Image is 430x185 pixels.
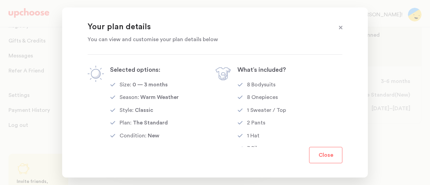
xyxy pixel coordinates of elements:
span: Warm Weather [140,95,179,100]
p: Plan: [120,120,131,125]
span: The Standard [133,120,168,125]
p: Condition: [120,133,146,138]
p: Size: [120,82,131,87]
div: 8 Onepieces [247,94,278,102]
button: Close [309,147,342,163]
p: You can view and customise your plan details below [88,35,325,44]
div: 1 Sweater / Top [247,107,286,115]
div: 8 Bodysuits [247,81,275,89]
p: Style: [120,107,133,113]
p: What’s included? [237,66,286,74]
p: Selected options: [110,66,179,74]
div: 1 Hat [247,132,259,140]
span: 0 — 3 months [132,82,168,87]
span: Classic [135,107,153,113]
span: New [148,133,159,138]
p: Season: [120,95,139,100]
div: 2 Pants [247,119,265,128]
div: 3 Bibs [247,145,261,153]
p: Your plan details [88,22,325,33]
